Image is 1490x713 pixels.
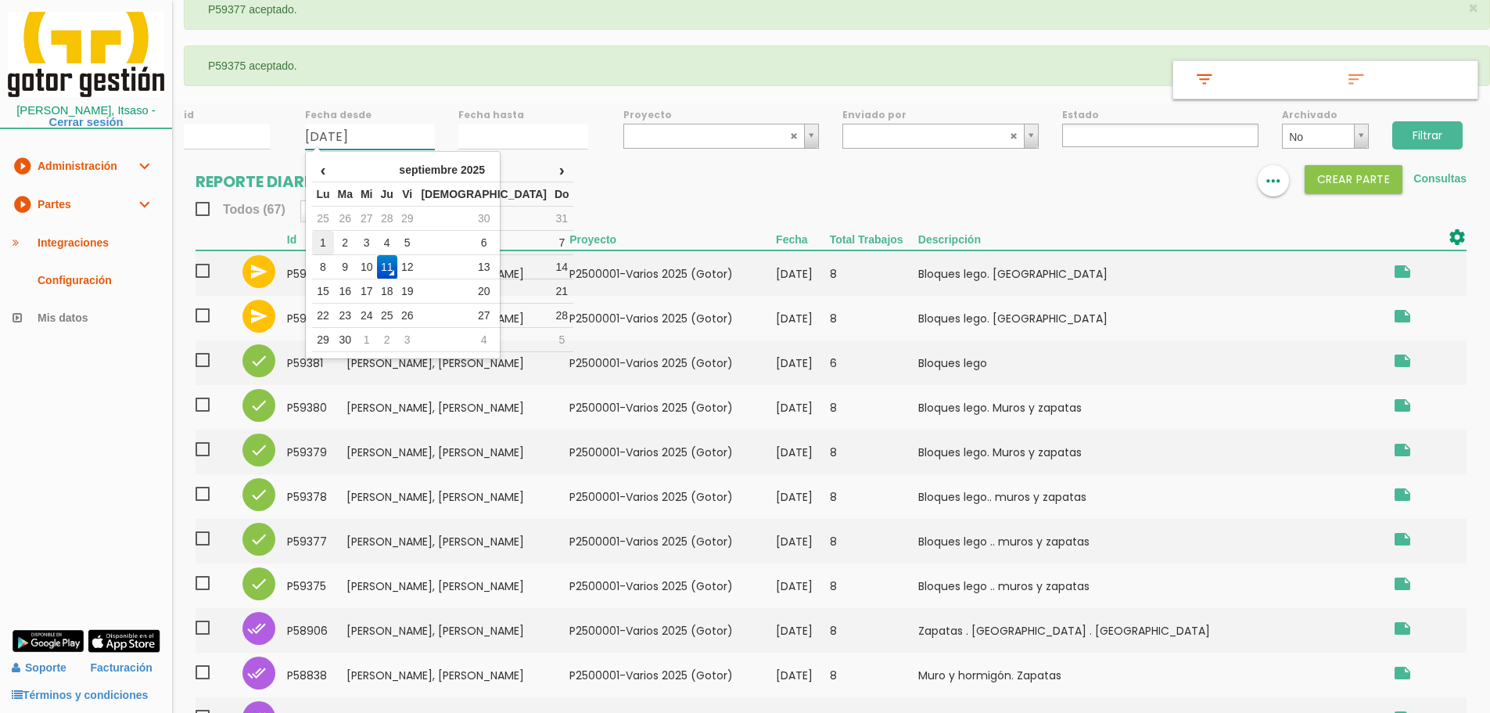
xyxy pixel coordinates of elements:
[551,231,573,255] td: 7
[377,207,397,231] td: 28
[287,340,346,385] td: 59381
[830,340,918,385] td: 6
[830,608,918,653] td: 8
[12,661,66,674] a: Soporte
[357,279,377,304] td: 17
[287,430,346,474] td: 59379
[776,474,830,519] td: [DATE]
[250,396,268,415] i: check
[357,304,377,328] td: 24
[287,564,346,608] td: 59375
[135,185,153,223] i: expand_more
[287,385,346,430] td: 59380
[569,228,776,250] th: Proyecto
[397,255,418,279] td: 12
[1393,664,1412,682] i: Zaramillo
[334,255,357,279] td: 9
[918,228,1384,250] th: Descripción
[1413,172,1467,185] a: Consultas
[551,255,573,279] td: 14
[397,279,418,304] td: 19
[287,608,346,653] td: 58906
[1393,574,1412,593] i: Planta zaramillo
[250,485,268,504] i: check
[312,158,333,182] th: ‹
[1192,70,1217,90] i: filter_list
[377,255,397,279] td: 11
[569,564,776,608] td: P2500001-Varios 2025 (Gotor)
[135,147,153,185] i: expand_more
[250,441,268,459] i: check
[551,207,573,231] td: 31
[417,279,550,304] td: 20
[623,108,820,121] label: Proyecto
[8,12,164,97] img: itcons-logo
[1393,307,1412,326] i: Planta zaramillo
[458,108,588,121] label: Fecha hasta
[301,201,365,221] a: Aceptar
[346,608,570,653] td: [PERSON_NAME], [PERSON_NAME]
[346,519,570,564] td: [PERSON_NAME], [PERSON_NAME]
[1448,228,1467,247] i: settings
[346,340,570,385] td: [PERSON_NAME], [PERSON_NAME]
[287,519,346,564] td: 59377
[776,228,830,250] th: Fecha
[334,158,551,182] th: septiembre 2025
[346,385,570,430] td: [PERSON_NAME], [PERSON_NAME]
[551,279,573,304] td: 21
[569,608,776,653] td: P2500001-Varios 2025 (Gotor)
[184,108,270,121] label: id
[184,45,1490,86] div: P59375 aceptado.
[776,296,830,340] td: [DATE]
[842,108,1039,121] label: Enviado por
[1468,56,1478,73] button: ×
[1393,441,1412,459] i: Planta zaramillo
[776,385,830,430] td: [DATE]
[1325,61,1477,99] a: sort
[776,653,830,697] td: [DATE]
[776,430,830,474] td: [DATE]
[287,296,346,340] td: 59382
[397,231,418,255] td: 5
[1393,262,1412,281] i: Planta zaramillo
[1344,70,1369,90] i: sort
[569,474,776,519] td: P2500001-Varios 2025 (Gotor)
[357,255,377,279] td: 10
[918,519,1384,564] td: Bloques lego .. muros y zapatas
[1393,530,1412,549] i: Planta zaramillo
[776,519,830,564] td: [DATE]
[287,653,346,697] td: 58838
[918,340,1384,385] td: Bloques lego
[397,328,418,352] td: 3
[776,608,830,653] td: [DATE]
[250,307,268,326] i: send
[918,474,1384,519] td: Bloques lego.. muros y zapatas
[334,231,357,255] td: 2
[247,619,266,638] i: done_all
[346,474,570,519] td: [PERSON_NAME], [PERSON_NAME]
[569,653,776,697] td: P2500001-Varios 2025 (Gotor)
[305,108,435,121] label: Fecha desde
[357,328,377,352] td: 1
[247,664,266,682] i: done_all
[569,430,776,474] td: P2500001-Varios 2025 (Gotor)
[569,250,776,296] td: P2500001-Varios 2025 (Gotor)
[287,228,346,250] th: Id
[346,430,570,474] td: [PERSON_NAME], [PERSON_NAME]
[250,262,268,281] i: send
[776,250,830,296] td: [DATE]
[334,304,357,328] td: 23
[312,207,333,231] td: 25
[1393,351,1412,370] i: Planta zaramillo De 10 a 12 médico especialista
[1062,108,1258,121] label: Estado
[312,231,333,255] td: 1
[287,474,346,519] td: 59378
[830,653,918,697] td: 8
[250,574,268,593] i: check
[569,340,776,385] td: P2500001-Varios 2025 (Gotor)
[1282,108,1368,121] label: Archivado
[918,430,1384,474] td: Bloques lego. Muros y zapatas
[569,296,776,340] td: P2500001-Varios 2025 (Gotor)
[918,385,1384,430] td: Bloques lego. Muros y zapatas
[377,304,397,328] td: 25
